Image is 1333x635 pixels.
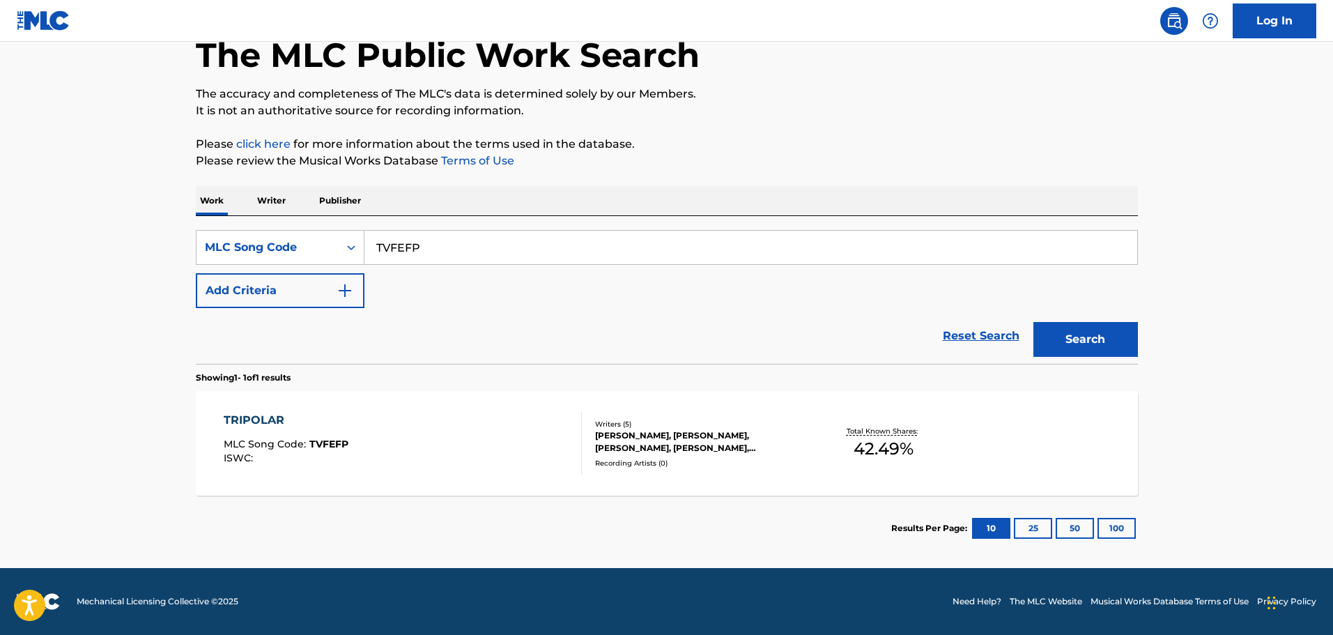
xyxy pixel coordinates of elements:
[1056,518,1094,539] button: 50
[1233,3,1316,38] a: Log In
[196,34,700,76] h1: The MLC Public Work Search
[196,391,1138,496] a: TRIPOLARMLC Song Code:TVFEFPISWC:Writers (5)[PERSON_NAME], [PERSON_NAME], [PERSON_NAME], [PERSON_...
[1202,13,1219,29] img: help
[953,595,1001,608] a: Need Help?
[253,186,290,215] p: Writer
[1097,518,1136,539] button: 100
[196,153,1138,169] p: Please review the Musical Works Database
[1010,595,1082,608] a: The MLC Website
[196,372,291,384] p: Showing 1 - 1 of 1 results
[309,438,348,450] span: TVFEFP
[77,595,238,608] span: Mechanical Licensing Collective © 2025
[1160,7,1188,35] a: Public Search
[854,436,914,461] span: 42.49 %
[595,419,806,429] div: Writers ( 5 )
[1033,322,1138,357] button: Search
[17,593,60,610] img: logo
[1267,582,1276,624] div: Drag
[1091,595,1249,608] a: Musical Works Database Terms of Use
[972,518,1010,539] button: 10
[1014,518,1052,539] button: 25
[936,321,1026,351] a: Reset Search
[438,154,514,167] a: Terms of Use
[224,412,348,429] div: TRIPOLAR
[891,522,971,535] p: Results Per Page:
[196,102,1138,119] p: It is not an authoritative source for recording information.
[196,230,1138,364] form: Search Form
[224,452,256,464] span: ISWC :
[1166,13,1182,29] img: search
[595,429,806,454] div: [PERSON_NAME], [PERSON_NAME], [PERSON_NAME], [PERSON_NAME], [PERSON_NAME]
[196,136,1138,153] p: Please for more information about the terms used in the database.
[196,86,1138,102] p: The accuracy and completeness of The MLC's data is determined solely by our Members.
[1257,595,1316,608] a: Privacy Policy
[17,10,70,31] img: MLC Logo
[1196,7,1224,35] div: Help
[595,458,806,468] div: Recording Artists ( 0 )
[315,186,365,215] p: Publisher
[196,273,364,308] button: Add Criteria
[196,186,228,215] p: Work
[205,239,330,256] div: MLC Song Code
[337,282,353,299] img: 9d2ae6d4665cec9f34b9.svg
[224,438,309,450] span: MLC Song Code :
[1263,568,1333,635] iframe: Chat Widget
[236,137,291,151] a: click here
[847,426,921,436] p: Total Known Shares:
